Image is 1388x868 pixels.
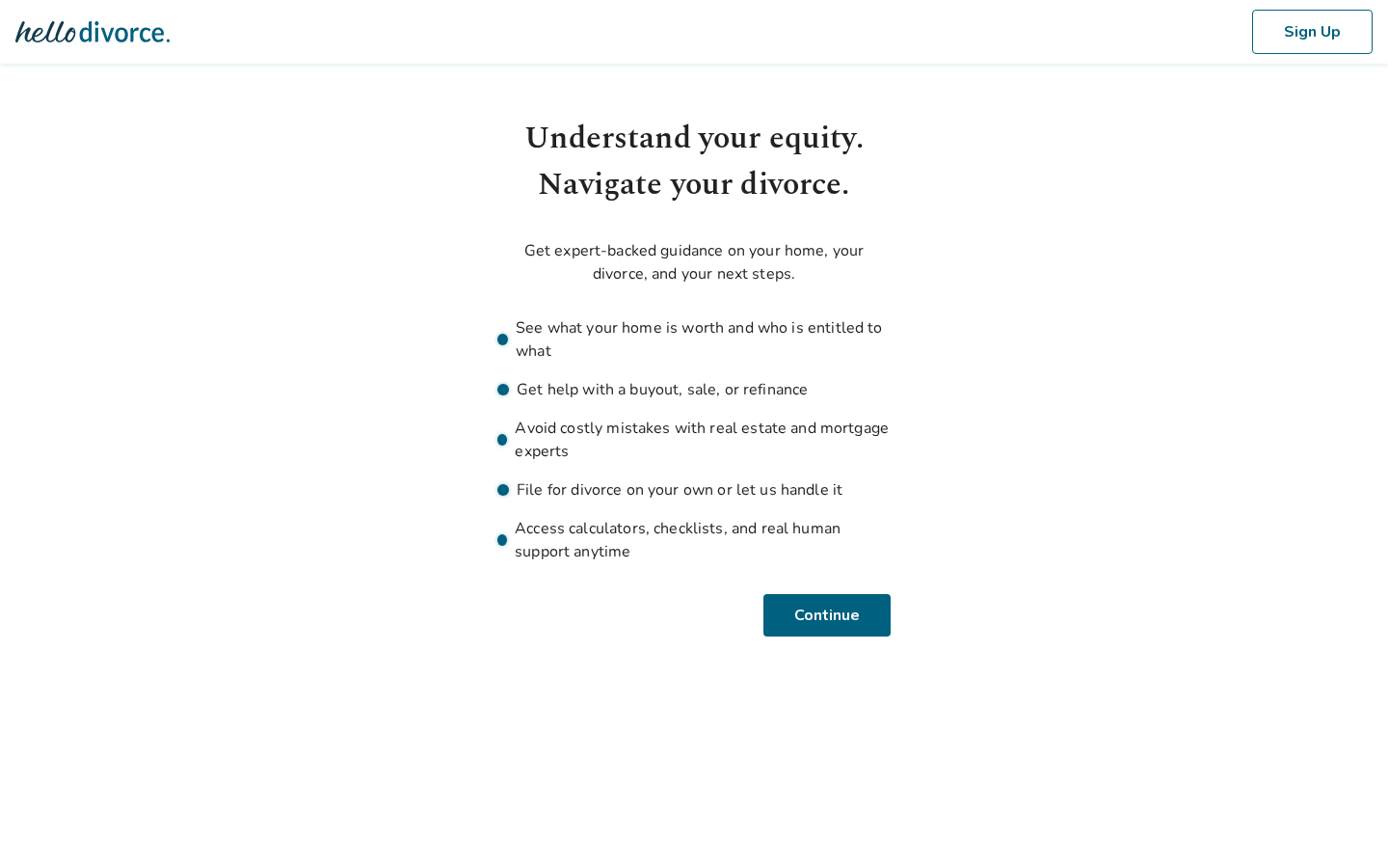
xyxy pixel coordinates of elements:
img: Hello Divorce Logo [15,13,170,51]
li: File for divorce on your own or let us handle it [497,478,891,502]
li: Avoid costly mistakes with real estate and mortgage experts [497,417,891,463]
p: Get expert-backed guidance on your home, your divorce, and your next steps. [497,239,891,285]
button: Sign Up [1252,10,1373,54]
li: Get help with a buyout, sale, or refinance [497,378,891,401]
button: Continue [766,594,891,637]
li: See what your home is worth and who is entitled to what [497,316,891,363]
h1: Understand your equity. Navigate your divorce. [497,116,891,208]
li: Access calculators, checklists, and real human support anytime [497,517,891,563]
